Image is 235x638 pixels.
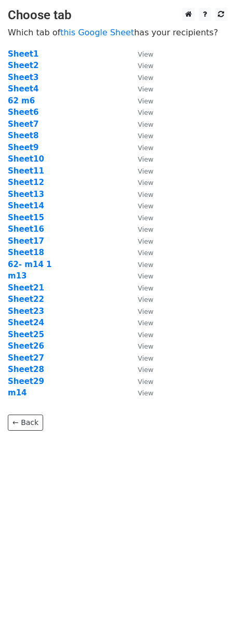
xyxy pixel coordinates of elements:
small: View [138,214,153,222]
a: m13 [8,271,27,281]
small: View [138,272,153,280]
small: View [138,308,153,315]
a: this Google Sheet [60,28,134,37]
small: View [138,109,153,116]
a: Sheet8 [8,131,38,140]
a: View [127,377,153,386]
a: Sheet7 [8,119,38,129]
small: View [138,202,153,210]
a: View [127,96,153,105]
small: View [138,331,153,339]
a: View [127,213,153,222]
a: View [127,307,153,316]
a: View [127,143,153,152]
small: View [138,225,153,233]
p: Which tab of has your recipients? [8,27,227,38]
a: View [127,353,153,363]
a: m14 [8,388,27,397]
a: Sheet24 [8,318,44,327]
a: View [127,154,153,164]
a: Sheet9 [8,143,38,152]
small: View [138,167,153,175]
a: Sheet2 [8,61,38,70]
small: View [138,261,153,269]
a: Sheet3 [8,73,38,82]
a: Sheet11 [8,166,44,176]
a: Sheet23 [8,307,44,316]
a: View [127,190,153,199]
small: View [138,354,153,362]
a: View [127,224,153,234]
small: View [138,155,153,163]
a: Sheet15 [8,213,44,222]
a: Sheet14 [8,201,44,210]
a: View [127,131,153,140]
a: Sheet27 [8,353,44,363]
small: View [138,342,153,350]
h3: Choose tab [8,8,227,23]
a: 62 m6 [8,96,35,105]
small: View [138,284,153,292]
a: Sheet22 [8,295,44,304]
a: Sheet26 [8,341,44,351]
small: View [138,389,153,397]
small: View [138,132,153,140]
a: View [127,166,153,176]
a: Sheet12 [8,178,44,187]
a: Sheet10 [8,154,44,164]
a: View [127,365,153,374]
a: Sheet21 [8,283,44,293]
strong: Sheet17 [8,236,44,246]
small: View [138,319,153,327]
a: View [127,330,153,339]
a: Sheet13 [8,190,44,199]
a: View [127,283,153,293]
a: Sheet6 [8,108,38,117]
a: View [127,248,153,257]
a: 62- m14 1 [8,260,52,269]
strong: Sheet25 [8,330,44,339]
small: View [138,121,153,128]
small: View [138,237,153,245]
small: View [138,191,153,198]
small: View [138,366,153,374]
a: Sheet1 [8,49,38,59]
small: View [138,144,153,152]
a: View [127,388,153,397]
strong: Sheet16 [8,224,44,234]
a: View [127,178,153,187]
a: View [127,49,153,59]
a: View [127,84,153,94]
a: View [127,341,153,351]
a: View [127,260,153,269]
a: ← Back [8,415,43,431]
a: View [127,73,153,82]
a: Sheet4 [8,84,38,94]
small: View [138,97,153,105]
small: View [138,62,153,70]
small: View [138,249,153,257]
a: Sheet18 [8,248,44,257]
a: View [127,295,153,304]
a: Sheet29 [8,377,44,386]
